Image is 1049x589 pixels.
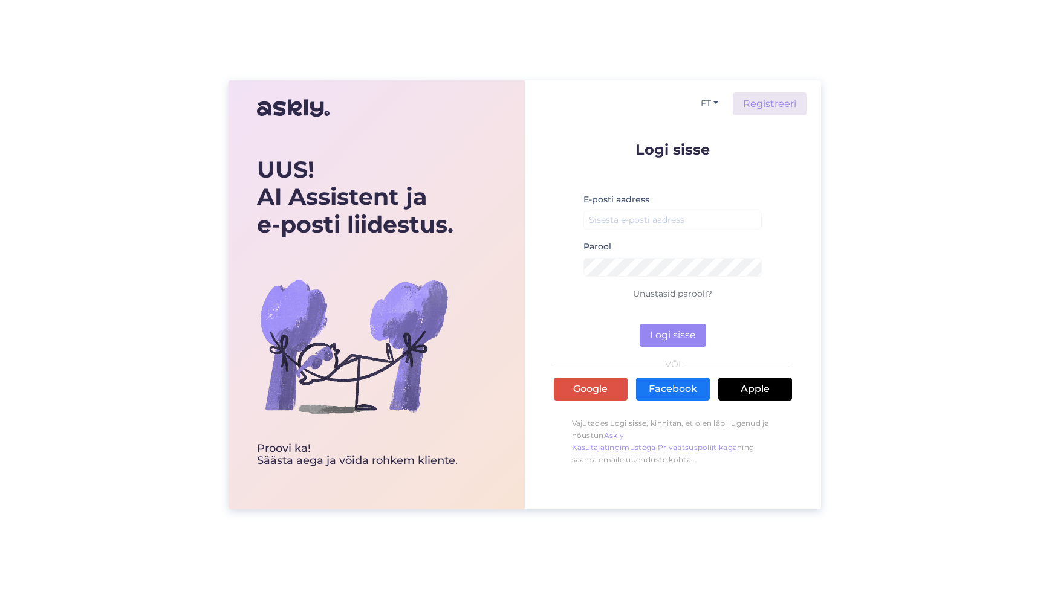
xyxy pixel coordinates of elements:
[583,240,611,253] label: Parool
[257,249,450,443] img: bg-askly
[257,443,458,467] div: Proovi ka! Säästa aega ja võida rohkem kliente.
[583,211,762,230] input: Sisesta e-posti aadress
[583,193,649,206] label: E-posti aadress
[572,431,656,452] a: Askly Kasutajatingimustega
[696,95,723,112] button: ET
[658,443,737,452] a: Privaatsuspoliitikaga
[554,411,792,472] p: Vajutades Logi sisse, kinnitan, et olen läbi lugenud ja nõustun , ning saama emaile uuenduste kohta.
[554,142,792,157] p: Logi sisse
[636,378,710,401] a: Facebook
[663,360,683,369] span: VÕI
[257,94,330,123] img: Askly
[633,288,712,299] a: Unustasid parooli?
[718,378,792,401] a: Apple
[554,378,628,401] a: Google
[257,156,458,239] div: UUS! AI Assistent ja e-posti liidestus.
[733,92,807,115] a: Registreeri
[640,324,706,347] button: Logi sisse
